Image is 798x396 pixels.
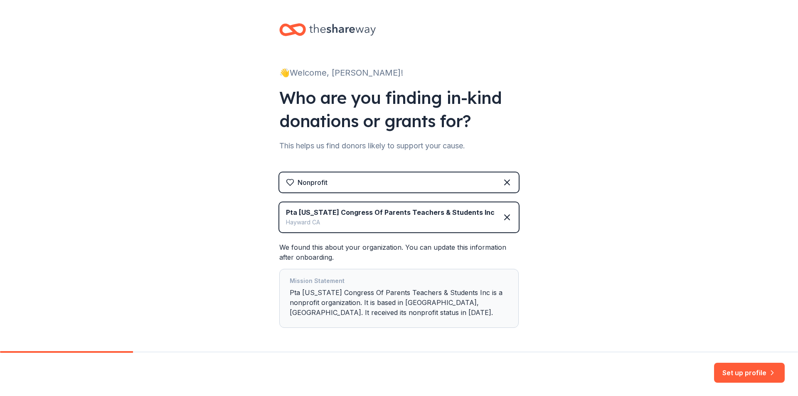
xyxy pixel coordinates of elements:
[290,276,508,288] div: Mission Statement
[279,66,519,79] div: 👋 Welcome, [PERSON_NAME]!
[290,276,508,321] div: Pta [US_STATE] Congress Of Parents Teachers & Students Inc is a nonprofit organization. It is bas...
[279,86,519,133] div: Who are you finding in-kind donations or grants for?
[279,242,519,328] div: We found this about your organization. You can update this information after onboarding.
[286,217,495,227] div: Hayward CA
[714,363,785,383] button: Set up profile
[286,207,495,217] div: Pta [US_STATE] Congress Of Parents Teachers & Students Inc
[279,139,519,152] div: This helps us find donors likely to support your cause.
[298,177,328,187] div: Nonprofit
